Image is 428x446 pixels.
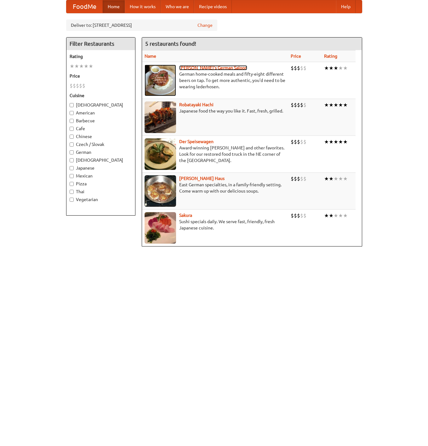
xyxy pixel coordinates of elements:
[336,0,356,13] a: Help
[291,138,294,145] li: $
[70,82,73,89] li: $
[145,138,176,170] img: speisewagen.jpg
[324,175,329,182] li: ★
[70,119,74,123] input: Barbecue
[70,102,132,108] label: [DEMOGRAPHIC_DATA]
[303,65,306,72] li: $
[334,101,338,108] li: ★
[70,190,74,194] input: Thai
[70,111,74,115] input: American
[334,212,338,219] li: ★
[70,198,74,202] input: Vegetarian
[70,118,132,124] label: Barbecue
[145,182,286,194] p: East German specialties, in a family-friendly setting. Come warm up with our delicious soups.
[145,71,286,90] p: German home-cooked meals and fifty-eight different beers on tap. To get more authentic, you'd nee...
[338,138,343,145] li: ★
[329,212,334,219] li: ★
[297,138,300,145] li: $
[145,41,196,47] ng-pluralize: 5 restaurants found!
[74,63,79,70] li: ★
[70,103,74,107] input: [DEMOGRAPHIC_DATA]
[338,175,343,182] li: ★
[343,101,348,108] li: ★
[145,218,286,231] p: Sushi specials daily. We serve fast, friendly, fresh Japanese cuisine.
[291,212,294,219] li: $
[334,138,338,145] li: ★
[145,101,176,133] img: robatayaki.jpg
[294,138,297,145] li: $
[179,139,214,144] b: Der Speisewagen
[179,176,225,181] a: [PERSON_NAME] Haus
[294,101,297,108] li: $
[343,212,348,219] li: ★
[297,175,300,182] li: $
[303,138,306,145] li: $
[70,135,74,139] input: Chinese
[338,212,343,219] li: ★
[125,0,161,13] a: How it works
[294,175,297,182] li: $
[324,101,329,108] li: ★
[145,108,286,114] p: Japanese food the way you like it. Fast, fresh, grilled.
[334,175,338,182] li: ★
[179,102,214,107] a: Robatayaki Hachi
[70,142,74,147] input: Czech / Slovak
[329,101,334,108] li: ★
[103,0,125,13] a: Home
[66,38,135,50] h4: Filter Restaurants
[70,63,74,70] li: ★
[300,138,303,145] li: $
[324,138,329,145] li: ★
[300,212,303,219] li: $
[70,158,74,162] input: [DEMOGRAPHIC_DATA]
[145,212,176,244] img: sakura.jpg
[73,82,76,89] li: $
[329,65,334,72] li: ★
[197,22,213,28] a: Change
[82,82,85,89] li: $
[194,0,232,13] a: Recipe videos
[76,82,79,89] li: $
[291,175,294,182] li: $
[179,65,247,70] a: [PERSON_NAME]'s German Saloon
[338,65,343,72] li: ★
[70,110,132,116] label: American
[294,212,297,219] li: $
[88,63,93,70] li: ★
[70,133,132,140] label: Chinese
[70,166,74,170] input: Japanese
[79,63,84,70] li: ★
[70,92,132,99] h5: Cuisine
[303,175,306,182] li: $
[70,181,132,187] label: Pizza
[297,101,300,108] li: $
[70,141,132,148] label: Czech / Slovak
[291,65,294,72] li: $
[300,101,303,108] li: $
[294,65,297,72] li: $
[161,0,194,13] a: Who we are
[70,165,132,171] label: Japanese
[79,82,82,89] li: $
[300,175,303,182] li: $
[70,173,132,179] label: Mexican
[70,174,74,178] input: Mexican
[70,182,74,186] input: Pizza
[297,65,300,72] li: $
[84,63,88,70] li: ★
[297,212,300,219] li: $
[70,196,132,203] label: Vegetarian
[324,212,329,219] li: ★
[70,157,132,163] label: [DEMOGRAPHIC_DATA]
[145,65,176,96] img: esthers.jpg
[179,213,192,218] a: Sakura
[291,54,301,59] a: Price
[66,20,217,31] div: Deliver to: [STREET_ADDRESS]
[343,138,348,145] li: ★
[70,188,132,195] label: Thai
[338,101,343,108] li: ★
